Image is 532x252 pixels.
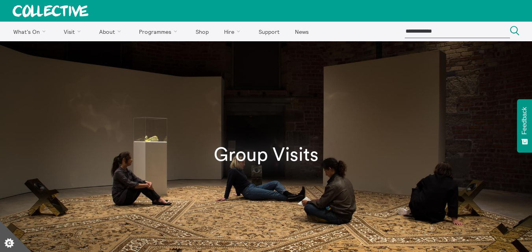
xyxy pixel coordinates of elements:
a: About [92,22,131,41]
button: Feedback - Show survey [517,99,532,153]
a: News [288,22,315,41]
a: Shop [189,22,215,41]
a: Hire [217,22,250,41]
a: What's On [6,22,56,41]
span: Feedback [521,107,528,134]
a: Visit [57,22,91,41]
a: Support [252,22,286,41]
a: Programmes [132,22,187,41]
